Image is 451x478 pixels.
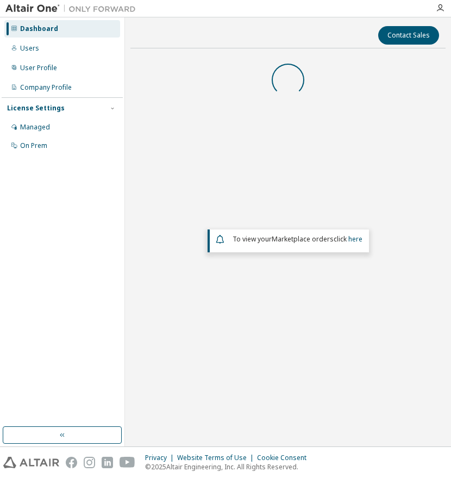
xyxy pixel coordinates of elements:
[20,123,50,132] div: Managed
[145,454,177,462] div: Privacy
[272,234,334,244] em: Marketplace orders
[177,454,257,462] div: Website Terms of Use
[3,457,59,468] img: altair_logo.svg
[120,457,135,468] img: youtube.svg
[5,3,141,14] img: Altair One
[348,234,362,244] a: here
[378,26,439,45] button: Contact Sales
[257,454,313,462] div: Cookie Consent
[7,104,65,113] div: License Settings
[102,457,113,468] img: linkedin.svg
[20,83,72,92] div: Company Profile
[233,234,362,244] span: To view your click
[20,24,58,33] div: Dashboard
[20,141,47,150] div: On Prem
[20,44,39,53] div: Users
[20,64,57,72] div: User Profile
[66,457,77,468] img: facebook.svg
[145,462,313,471] p: © 2025 Altair Engineering, Inc. All Rights Reserved.
[84,457,95,468] img: instagram.svg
